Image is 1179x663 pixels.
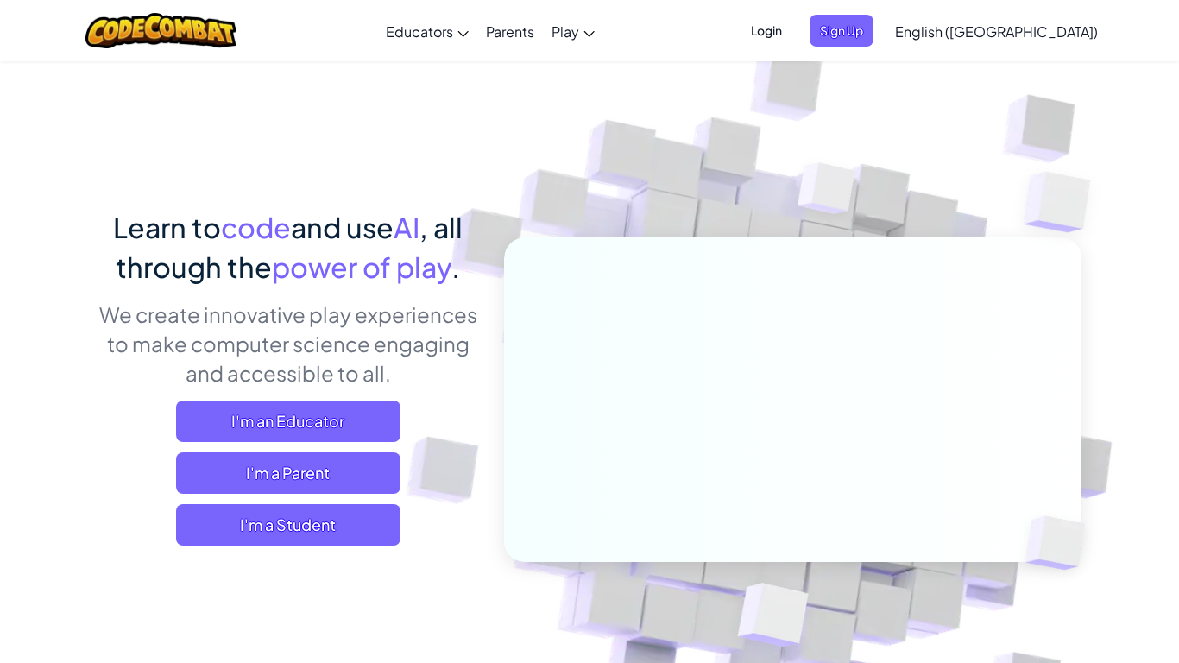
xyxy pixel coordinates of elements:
span: Educators [386,22,453,41]
span: Learn to [113,210,221,244]
img: Overlap cubes [766,129,890,257]
span: English ([GEOGRAPHIC_DATA]) [895,22,1098,41]
a: Play [543,8,603,54]
a: Educators [377,8,477,54]
span: power of play [272,249,451,284]
button: Sign Up [810,15,873,47]
p: We create innovative play experiences to make computer science engaging and accessible to all. [98,300,478,388]
img: Overlap cubes [997,480,1126,606]
a: English ([GEOGRAPHIC_DATA]) [886,8,1106,54]
span: and use [291,210,394,244]
a: Parents [477,8,543,54]
a: I'm a Parent [176,452,400,494]
img: CodeCombat logo [85,13,236,48]
span: AI [394,210,419,244]
button: Login [741,15,792,47]
button: I'm a Student [176,504,400,546]
img: Overlap cubes [989,129,1138,275]
span: Play [552,22,579,41]
a: I'm an Educator [176,401,400,442]
span: code [221,210,291,244]
span: . [451,249,460,284]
